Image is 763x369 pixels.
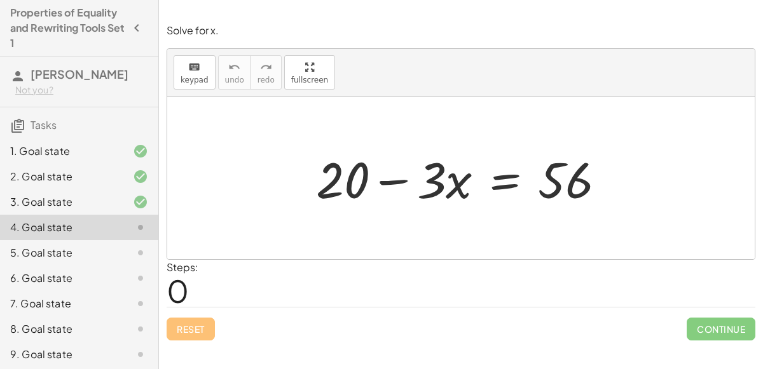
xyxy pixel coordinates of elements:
div: 1. Goal state [10,144,113,159]
h4: Properties of Equality and Rewriting Tools Set 1 [10,5,125,51]
span: undo [225,76,244,84]
span: redo [258,76,275,84]
i: Task not started. [133,220,148,235]
div: 4. Goal state [10,220,113,235]
i: Task finished and correct. [133,169,148,184]
i: Task not started. [133,321,148,337]
i: redo [260,60,272,75]
button: fullscreen [284,55,335,90]
i: Task not started. [133,245,148,260]
div: 8. Goal state [10,321,113,337]
button: redoredo [251,55,282,90]
span: 0 [167,271,189,310]
div: 7. Goal state [10,296,113,311]
span: [PERSON_NAME] [31,67,128,81]
label: Steps: [167,260,198,274]
p: Solve for x. [167,23,755,38]
i: Task not started. [133,296,148,311]
i: undo [228,60,240,75]
div: 5. Goal state [10,245,113,260]
i: Task not started. [133,271,148,286]
i: Task finished and correct. [133,144,148,159]
span: keypad [181,76,209,84]
i: Task finished and correct. [133,194,148,210]
div: Not you? [15,84,148,97]
i: keyboard [188,60,200,75]
div: 2. Goal state [10,169,113,184]
div: 6. Goal state [10,271,113,286]
span: fullscreen [291,76,328,84]
div: 9. Goal state [10,347,113,362]
i: Task not started. [133,347,148,362]
span: Tasks [31,118,57,131]
button: undoundo [218,55,251,90]
div: 3. Goal state [10,194,113,210]
button: keyboardkeypad [174,55,216,90]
